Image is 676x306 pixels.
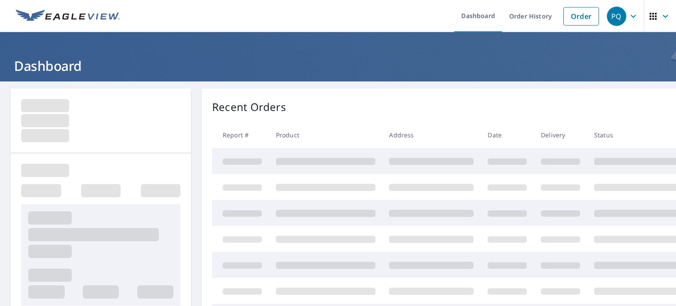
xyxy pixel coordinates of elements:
[16,10,120,23] img: EV Logo
[11,57,665,75] h1: Dashboard
[212,122,269,148] th: Report #
[607,7,626,26] div: PQ
[382,122,481,148] th: Address
[212,99,286,115] p: Recent Orders
[534,122,587,148] th: Delivery
[481,122,534,148] th: Date
[563,7,599,26] a: Order
[269,122,382,148] th: Product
